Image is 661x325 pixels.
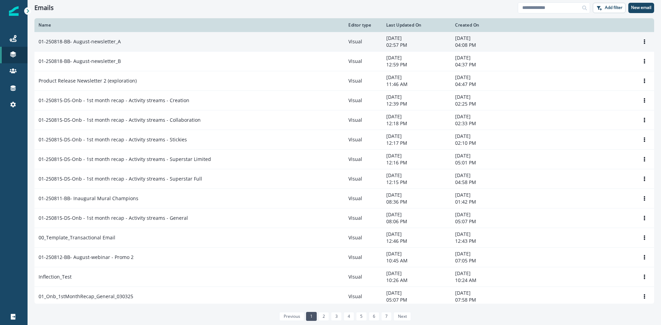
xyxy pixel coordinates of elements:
[386,113,447,120] p: [DATE]
[605,5,622,10] p: Add filter
[356,312,367,321] a: Page 5
[386,22,447,28] div: Last Updated On
[455,250,516,257] p: [DATE]
[9,6,19,16] img: Inflection
[344,71,382,91] td: Visual
[455,290,516,296] p: [DATE]
[628,3,654,13] button: New email
[386,277,447,284] p: 10:26 AM
[39,195,138,202] p: 01-250811-BB- Inaugural Mural Champions
[386,192,447,198] p: [DATE]
[455,270,516,277] p: [DATE]
[348,22,378,28] div: Editor type
[344,287,382,306] td: Visual
[455,152,516,159] p: [DATE]
[34,287,654,306] a: 01_Onb_1stMonthRecap_General_030325Visual[DATE]05:07 PM[DATE]07:58 PMOptions
[455,61,516,68] p: 04:37 PM
[455,35,516,42] p: [DATE]
[386,231,447,238] p: [DATE]
[455,231,516,238] p: [DATE]
[386,211,447,218] p: [DATE]
[386,35,447,42] p: [DATE]
[344,248,382,267] td: Visual
[386,296,447,303] p: 05:07 PM
[34,52,654,71] a: 01-250818-BB- August-newsletter_BVisual[DATE]12:59 PM[DATE]04:37 PMOptions
[39,215,188,221] p: 01-250815-DS-Onb - 1st month recap - Activity streams - General
[639,154,650,164] button: Options
[639,95,650,106] button: Options
[455,81,516,88] p: 04:47 PM
[386,61,447,68] p: 12:59 PM
[455,238,516,245] p: 12:43 PM
[455,54,516,61] p: [DATE]
[34,91,654,110] a: 01-250815-DS-Onb - 1st month recap - Activity streams - CreationVisual[DATE]12:39 PM[DATE]02:25 P...
[455,140,516,147] p: 02:10 PM
[455,42,516,48] p: 04:08 PM
[386,42,447,48] p: 02:57 PM
[34,208,654,228] a: 01-250815-DS-Onb - 1st month recap - Activity streams - GeneralVisual[DATE]08:06 PM[DATE]05:07 PM...
[386,172,447,179] p: [DATE]
[39,22,340,28] div: Name
[639,272,650,282] button: Options
[639,232,650,243] button: Options
[386,140,447,147] p: 12:17 PM
[455,296,516,303] p: 07:58 PM
[34,248,654,267] a: 01-250812-BB- August-webinar - Promo 2Visual[DATE]10:45 AM[DATE]07:05 PMOptions
[386,152,447,159] p: [DATE]
[455,113,516,120] p: [DATE]
[39,156,211,163] p: 01-250815-DS-Onb - 1st month recap - Activity streams - Superstar Limited
[455,100,516,107] p: 02:25 PM
[455,218,516,225] p: 05:07 PM
[455,120,516,127] p: 02:33 PM
[394,312,411,321] a: Next page
[369,312,379,321] a: Page 6
[344,91,382,110] td: Visual
[639,252,650,262] button: Options
[39,293,133,300] p: 01_Onb_1stMonthRecap_General_030325
[455,74,516,81] p: [DATE]
[344,130,382,150] td: Visual
[34,71,654,91] a: Product Release Newsletter 2 (exploration)Visual[DATE]11:46 AM[DATE]04:47 PMOptions
[277,312,411,321] ul: Pagination
[386,120,447,127] p: 12:18 PM
[386,179,447,186] p: 12:15 PM
[639,174,650,184] button: Options
[639,291,650,302] button: Options
[306,312,317,321] a: Page 1 is your current page
[34,150,654,169] a: 01-250815-DS-Onb - 1st month recap - Activity streams - Superstar LimitedVisual[DATE]12:16 PM[DAT...
[639,115,650,125] button: Options
[386,270,447,277] p: [DATE]
[593,3,626,13] button: Add filter
[39,38,121,45] p: 01-250818-BB- August-newsletter_A
[386,74,447,81] p: [DATE]
[34,32,654,52] a: 01-250818-BB- August-newsletter_AVisual[DATE]02:57 PM[DATE]04:08 PMOptions
[386,100,447,107] p: 12:39 PM
[39,97,189,104] p: 01-250815-DS-Onb - 1st month recap - Activity streams - Creation
[344,312,354,321] a: Page 4
[344,228,382,248] td: Visual
[386,159,447,166] p: 12:16 PM
[386,290,447,296] p: [DATE]
[39,273,72,280] p: Inflection_Test
[344,52,382,71] td: Visual
[331,312,342,321] a: Page 3
[455,133,516,140] p: [DATE]
[386,250,447,257] p: [DATE]
[639,213,650,223] button: Options
[344,32,382,52] td: Visual
[455,94,516,100] p: [DATE]
[39,175,202,182] p: 01-250815-DS-Onb - 1st month recap - Activity streams - Superstar Full
[34,228,654,248] a: 00_Template_Transactional EmailVisual[DATE]12:46 PM[DATE]12:43 PMOptions
[455,159,516,166] p: 05:01 PM
[381,312,392,321] a: Page 7
[386,257,447,264] p: 10:45 AM
[639,193,650,204] button: Options
[386,218,447,225] p: 08:06 PM
[34,4,54,12] h1: Emails
[386,94,447,100] p: [DATE]
[344,208,382,228] td: Visual
[639,56,650,66] button: Options
[386,238,447,245] p: 12:46 PM
[39,117,201,123] p: 01-250815-DS-Onb - 1st month recap - Activity streams - Collaboration
[639,134,650,145] button: Options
